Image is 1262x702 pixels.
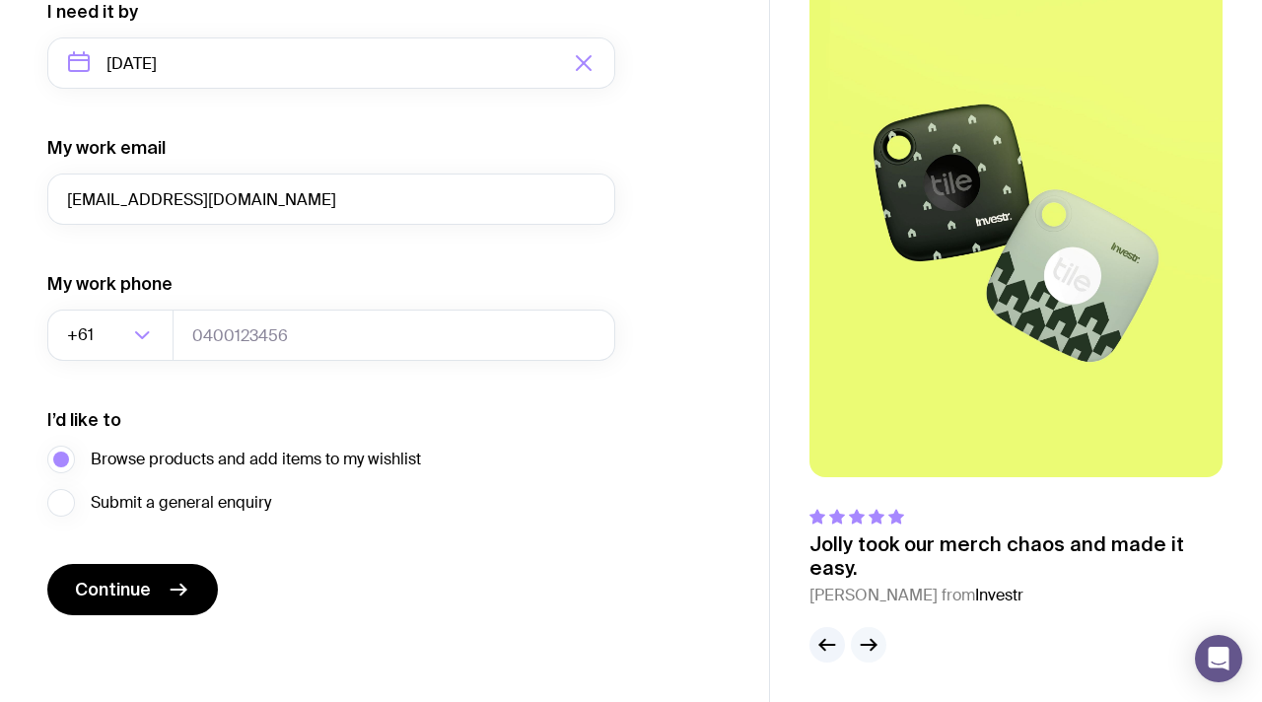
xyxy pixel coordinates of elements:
[91,448,421,471] span: Browse products and add items to my wishlist
[809,532,1223,580] p: Jolly took our merch chaos and made it easy.
[47,310,174,361] div: Search for option
[47,37,615,89] input: Select a target date
[67,310,98,361] span: +61
[975,585,1023,605] span: Investr
[173,310,615,361] input: 0400123456
[47,174,615,225] input: you@email.com
[1195,635,1242,682] div: Open Intercom Messenger
[47,408,121,432] label: I’d like to
[47,136,166,160] label: My work email
[91,491,271,515] span: Submit a general enquiry
[809,584,1223,607] cite: [PERSON_NAME] from
[98,310,128,361] input: Search for option
[47,272,173,296] label: My work phone
[75,578,151,601] span: Continue
[47,564,218,615] button: Continue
